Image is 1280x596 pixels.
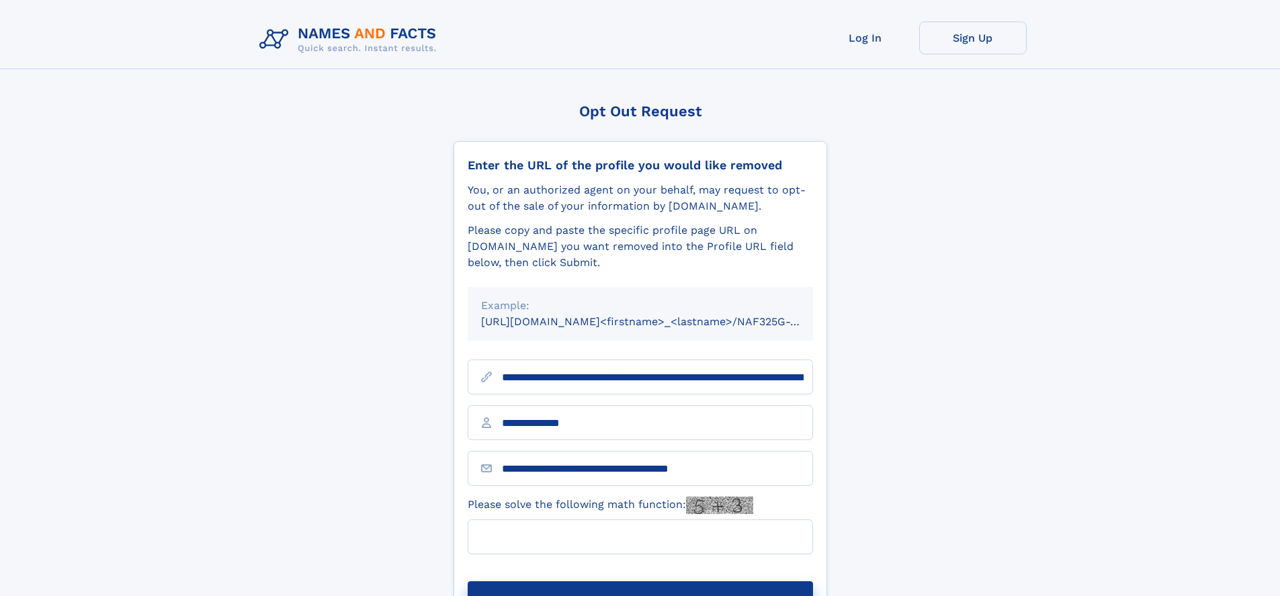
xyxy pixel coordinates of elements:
[812,22,919,54] a: Log In
[454,103,827,120] div: Opt Out Request
[468,182,813,214] div: You, or an authorized agent on your behalf, may request to opt-out of the sale of your informatio...
[468,158,813,173] div: Enter the URL of the profile you would like removed
[919,22,1027,54] a: Sign Up
[468,497,753,514] label: Please solve the following math function:
[254,22,447,58] img: Logo Names and Facts
[468,222,813,271] div: Please copy and paste the specific profile page URL on [DOMAIN_NAME] you want removed into the Pr...
[481,298,800,314] div: Example:
[481,315,839,328] small: [URL][DOMAIN_NAME]<firstname>_<lastname>/NAF325G-xxxxxxxx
